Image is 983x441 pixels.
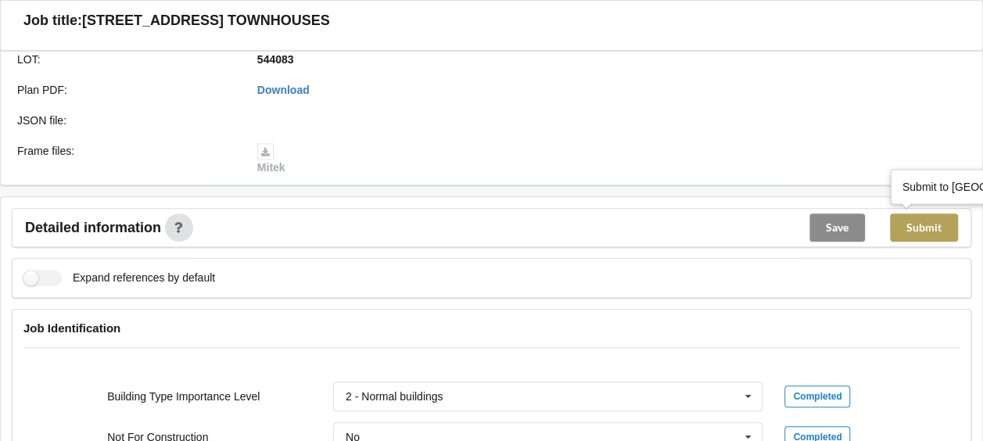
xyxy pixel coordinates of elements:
div: 2 - Normal buildings [346,391,443,402]
div: LOT : [6,52,246,67]
div: JSON file : [6,113,246,128]
h3: Job title: [23,12,82,30]
div: Plan PDF : [6,82,246,98]
a: Mitek [257,145,285,174]
h3: [STREET_ADDRESS] TOWNHOUSES [82,12,330,30]
a: Download [257,84,310,96]
b: 544083 [257,53,294,66]
div: Completed [784,385,850,407]
h4: Job Identification [23,321,960,335]
div: Frame files : [6,143,246,176]
label: Building Type Importance Level [107,390,260,403]
button: Submit [890,213,958,242]
label: Expand references by default [23,270,215,286]
span: Detailed information [25,220,161,235]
